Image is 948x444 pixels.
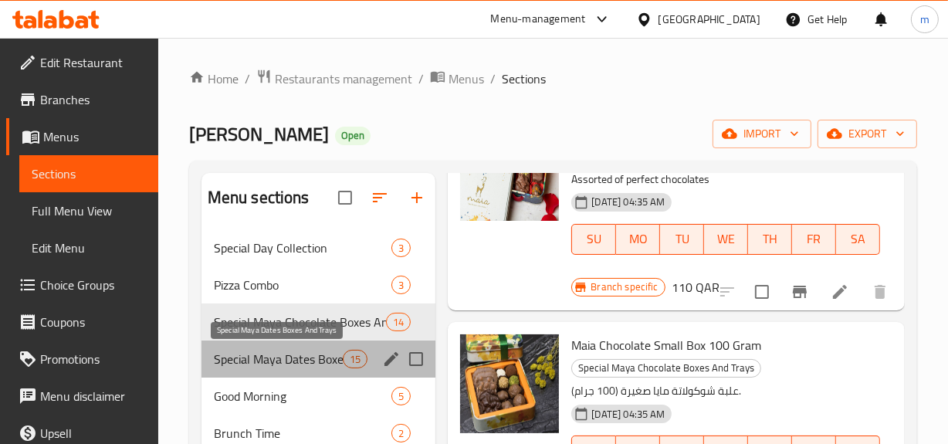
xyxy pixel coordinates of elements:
span: export [830,124,905,144]
a: Choice Groups [6,266,158,303]
li: / [418,69,424,88]
span: import [725,124,799,144]
a: Promotions [6,341,158,378]
span: Menu disclaimer [40,387,146,405]
span: TU [666,228,698,250]
span: Full Menu View [32,202,146,220]
a: Menus [6,118,158,155]
span: Branch specific [584,280,664,294]
a: Edit menu item [831,283,849,301]
a: Sections [19,155,158,192]
a: Restaurants management [256,69,412,89]
span: Choice Groups [40,276,146,294]
span: Special Day Collection [214,239,392,257]
span: Menus [43,127,146,146]
span: Select to update [746,276,778,308]
span: Edit Restaurant [40,53,146,72]
li: / [245,69,250,88]
span: Select all sections [329,181,361,214]
a: Full Menu View [19,192,158,229]
a: Home [189,69,239,88]
span: Special Maya Dates Boxes And Trays [214,350,343,368]
span: Pizza Combo [214,276,392,294]
span: [DATE] 04:35 AM [585,407,671,422]
span: Brunch Time [214,424,392,442]
button: Branch-specific-item [781,273,818,310]
span: 3 [392,241,410,256]
button: edit [380,347,403,371]
nav: breadcrumb [189,69,917,89]
a: Edit Restaurant [6,44,158,81]
span: 14 [387,315,410,330]
div: Good Morning5 [201,378,436,415]
span: Special Maya Chocolate Boxes And Trays [214,313,386,331]
button: MO [616,224,660,255]
span: Edit Menu [32,239,146,257]
span: Open [335,129,371,142]
span: 2 [392,426,410,441]
span: MO [622,228,654,250]
button: FR [792,224,836,255]
a: Coupons [6,303,158,341]
span: WE [710,228,742,250]
span: 3 [392,278,410,293]
span: Coupons [40,313,146,331]
span: Sort sections [361,179,398,216]
span: SU [578,228,610,250]
span: Special Maya Chocolate Boxes And Trays [572,359,760,377]
div: items [391,239,411,257]
span: m [920,11,929,28]
div: Special Maya Dates Boxes And Trays15edit [201,341,436,378]
span: SA [842,228,874,250]
p: Assorted of perfect chocolates [571,170,880,189]
a: Edit Menu [19,229,158,266]
button: SA [836,224,880,255]
p: علبة شوكولاتة مايا صغيرة (100 جرام). [571,381,880,401]
button: export [818,120,917,148]
button: TH [748,224,792,255]
span: Upsell [40,424,146,442]
span: FR [798,228,830,250]
button: SU [571,224,616,255]
div: [GEOGRAPHIC_DATA] [659,11,760,28]
a: Branches [6,81,158,118]
span: Menus [449,69,484,88]
div: Special Day Collection3 [201,229,436,266]
button: TU [660,224,704,255]
h2: Menu sections [208,186,310,209]
a: Menu disclaimer [6,378,158,415]
span: Sections [32,164,146,183]
span: Good Morning [214,387,392,405]
div: items [391,424,411,442]
a: Menus [430,69,484,89]
div: Special Maya Chocolate Boxes And Trays14 [201,303,436,341]
div: Menu-management [491,10,586,29]
img: Maia Chocolate Small Box 100 Gram [460,334,559,433]
span: Maia Chocolate Small Box 100 Gram [571,334,761,357]
span: 15 [344,352,367,367]
button: Add section [398,179,435,216]
h6: 110 QAR [672,276,719,298]
span: TH [754,228,786,250]
button: import [713,120,811,148]
span: 5 [392,389,410,404]
div: Pizza Combo3 [201,266,436,303]
div: items [391,276,411,294]
span: Restaurants management [275,69,412,88]
div: items [343,350,367,368]
span: [DATE] 04:35 AM [585,195,671,209]
div: Open [335,127,371,145]
span: Promotions [40,350,146,368]
li: / [490,69,496,88]
div: Special Maya Chocolate Boxes And Trays [571,359,761,378]
button: WE [704,224,748,255]
span: Branches [40,90,146,109]
span: Sections [502,69,546,88]
button: delete [862,273,899,310]
div: items [386,313,411,331]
